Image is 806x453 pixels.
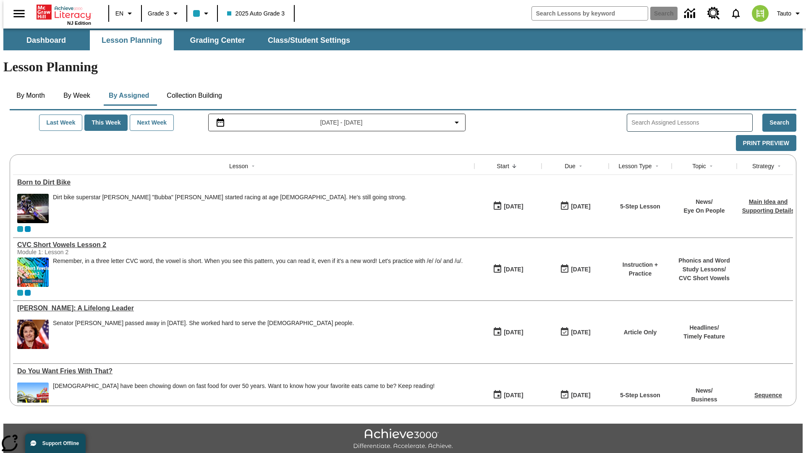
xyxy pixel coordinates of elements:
[53,194,406,201] div: Dirt bike superstar [PERSON_NAME] "Bubba" [PERSON_NAME] started racing at age [DEMOGRAPHIC_DATA]....
[557,261,593,277] button: 08/21/25: Last day the lesson can be accessed
[679,2,702,25] a: Data Center
[774,161,784,171] button: Sort
[17,290,23,296] div: Current Class
[557,198,593,214] button: 08/21/25: Last day the lesson can be accessed
[725,3,747,24] a: Notifications
[17,367,470,375] a: Do You Want Fries With That?, Lessons
[144,6,184,21] button: Grade: Grade 3, Select a grade
[652,161,662,171] button: Sort
[618,162,652,170] div: Lesson Type
[683,332,725,341] p: Timely Feature
[17,320,49,349] img: Senator Dianne Feinstein of California smiles with the U.S. flag behind her.
[53,258,463,287] div: Remember, in a three letter CVC word, the vowel is short. When you see this pattern, you can read...
[17,367,470,375] div: Do You Want Fries With That?
[754,392,782,398] a: Sequence
[747,3,774,24] button: Select a new avatar
[676,274,733,283] p: CVC Short Vowels
[4,30,88,50] button: Dashboard
[504,390,523,401] div: [DATE]
[53,383,434,412] div: Americans have been chowing down on fast food for over 50 years. Want to know how your favorite e...
[497,162,509,170] div: Start
[692,162,706,170] div: Topic
[84,115,128,131] button: This Week
[229,162,248,170] div: Lesson
[683,323,725,332] p: Headlines /
[17,226,23,232] div: Current Class
[557,387,593,403] button: 08/21/25: Last day the lesson can be accessed
[620,202,660,211] p: 5-Step Lesson
[261,30,357,50] button: Class/Student Settings
[53,320,354,349] div: Senator Dianne Feinstein passed away in September 2023. She worked hard to serve the American peo...
[17,179,470,186] a: Born to Dirt Bike, Lessons
[17,383,49,412] img: One of the first McDonald's stores, with the iconic red sign and golden arches.
[613,260,667,278] p: Instruction + Practice
[42,440,79,446] span: Support Offline
[53,383,434,390] div: [DEMOGRAPHIC_DATA] have been chowing down on fast food for over 50 years. Want to know how your f...
[683,206,725,215] p: Eye On People
[620,391,660,400] p: 5-Step Lesson
[17,258,49,287] img: CVC Short Vowels Lesson 2.
[571,327,590,338] div: [DATE]
[706,161,716,171] button: Sort
[10,86,52,106] button: By Month
[17,179,470,186] div: Born to Dirt Bike
[17,249,143,255] div: Module 1: Lesson 2
[353,429,453,450] img: Achieve3000 Differentiate Accelerate Achieve
[102,86,156,106] button: By Assigned
[37,3,91,26] div: Home
[320,118,363,127] span: [DATE] - [DATE]
[571,264,590,275] div: [DATE]
[752,162,774,170] div: Strategy
[683,198,725,206] p: News /
[571,390,590,401] div: [DATE]
[490,387,526,403] button: 08/21/25: First time the lesson was available
[3,30,358,50] div: SubNavbar
[742,198,794,214] a: Main Idea and Supporting Details
[17,241,470,249] a: CVC Short Vowels Lesson 2, Lessons
[504,327,523,338] div: [DATE]
[25,226,31,232] div: OL 2025 Auto Grade 4
[571,201,590,212] div: [DATE]
[490,324,526,340] button: 08/21/25: First time the lesson was available
[25,434,86,453] button: Support Offline
[557,324,593,340] button: 08/21/25: Last day the lesson can be accessed
[53,258,463,265] p: Remember, in a three letter CVC word, the vowel is short. When you see this pattern, you can read...
[777,9,791,18] span: Tauto
[490,261,526,277] button: 08/21/25: First time the lesson was available
[631,117,752,129] input: Search Assigned Lessons
[248,161,258,171] button: Sort
[39,115,82,131] button: Last Week
[7,1,31,26] button: Open side menu
[56,86,98,106] button: By Week
[53,320,354,327] div: Senator [PERSON_NAME] passed away in [DATE]. She worked hard to serve the [DEMOGRAPHIC_DATA] people.
[504,264,523,275] div: [DATE]
[160,86,229,106] button: Collection Building
[452,117,462,128] svg: Collapse Date Range Filter
[624,328,657,337] p: Article Only
[736,135,796,151] button: Print Preview
[190,6,215,21] button: Class color is light blue. Change class color
[509,161,519,171] button: Sort
[115,9,123,18] span: EN
[227,9,285,18] span: 2025 Auto Grade 3
[504,201,523,212] div: [DATE]
[67,21,91,26] span: NJ Edition
[576,161,586,171] button: Sort
[53,194,406,223] div: Dirt bike superstar James "Bubba" Stewart started racing at age 4. He's still going strong.
[565,162,576,170] div: Due
[490,198,526,214] button: 08/21/25: First time the lesson was available
[25,290,31,296] div: OL 2025 Auto Grade 4
[175,30,259,50] button: Grading Center
[752,5,769,22] img: avatar image
[3,29,803,50] div: SubNavbar
[37,4,91,21] a: Home
[90,30,174,50] button: Lesson Planning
